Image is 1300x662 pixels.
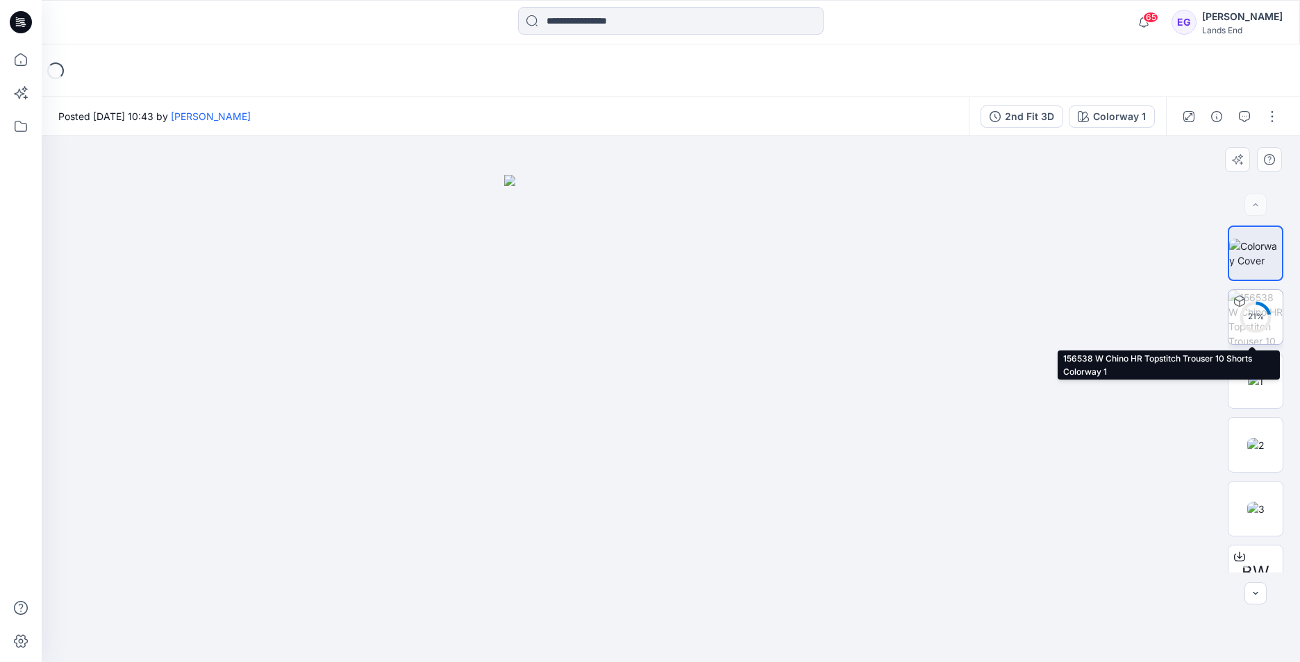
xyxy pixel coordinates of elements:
img: 156538 W Chino HR Topstitch Trouser 10 Shorts Colorway 1 [1228,290,1283,344]
img: 3 [1247,502,1265,516]
img: Colorway Cover [1229,239,1282,268]
span: BW [1242,560,1269,585]
div: Colorway 1 [1093,109,1146,124]
img: 1 [1248,374,1263,389]
span: 65 [1143,12,1158,23]
div: 2nd Fit 3D [1005,109,1054,124]
span: Posted [DATE] 10:43 by [58,109,251,124]
div: 21 % [1239,311,1272,323]
div: [PERSON_NAME] [1202,8,1283,25]
button: Colorway 1 [1069,105,1155,128]
button: 2nd Fit 3D [981,105,1063,128]
div: EG [1172,10,1197,35]
div: Lands End [1202,25,1283,35]
button: Details [1206,105,1228,128]
img: 2 [1247,438,1265,452]
a: [PERSON_NAME] [171,110,251,122]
